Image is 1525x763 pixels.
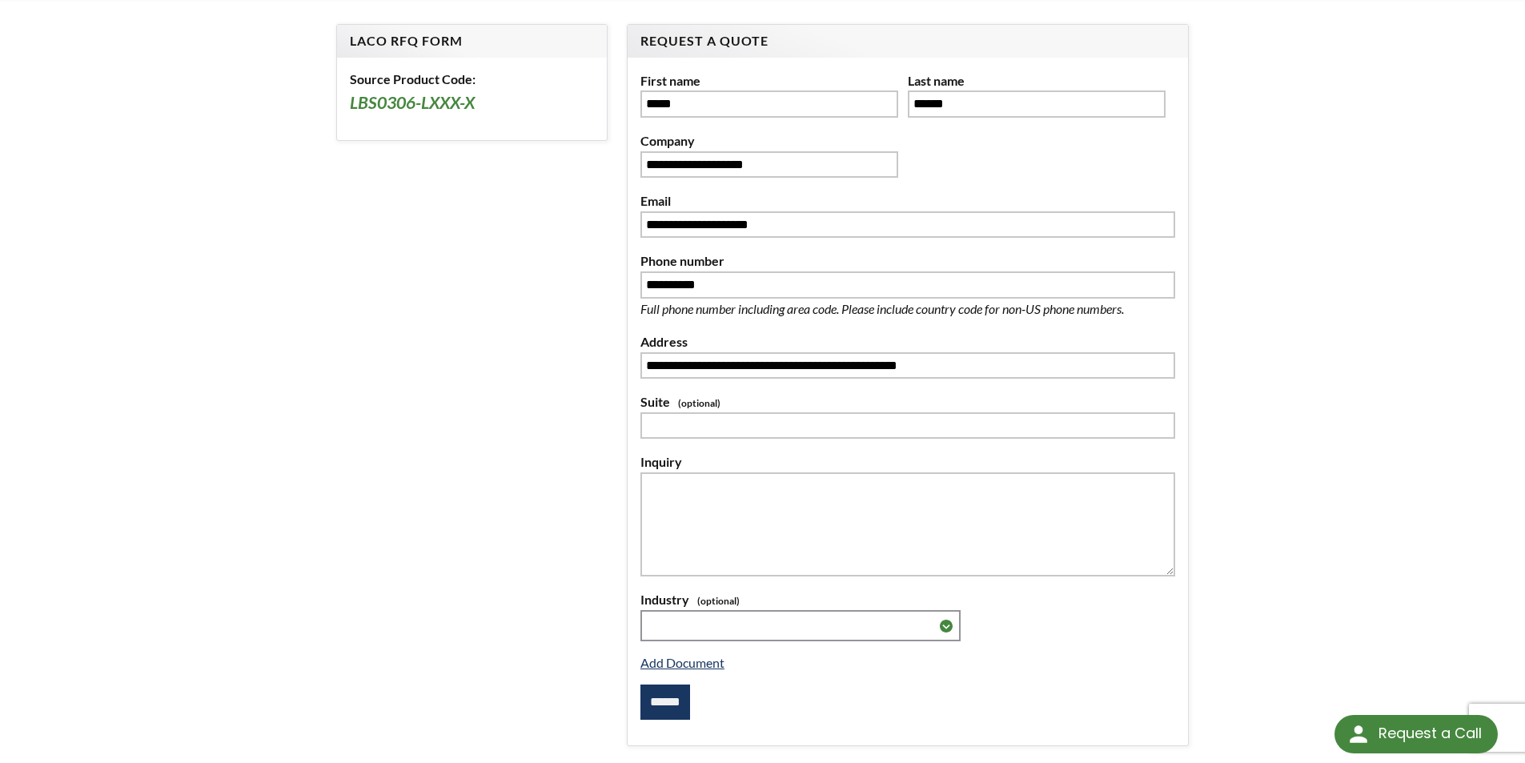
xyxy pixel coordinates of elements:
[640,70,898,91] label: First name
[350,33,594,50] h4: LACO RFQ Form
[640,589,1175,610] label: Industry
[640,452,1175,472] label: Inquiry
[908,70,1166,91] label: Last name
[350,92,594,114] h3: LBS0306-LXXX-X
[1346,721,1371,747] img: round button
[1379,715,1482,752] div: Request a Call
[640,251,1175,271] label: Phone number
[640,392,1175,412] label: Suite
[1334,715,1498,753] div: Request a Call
[640,131,898,151] label: Company
[350,71,476,86] b: Source Product Code:
[640,299,1175,319] p: Full phone number including area code. Please include country code for non-US phone numbers.
[640,655,724,670] a: Add Document
[640,33,1175,50] h4: Request A Quote
[640,191,1175,211] label: Email
[640,331,1175,352] label: Address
